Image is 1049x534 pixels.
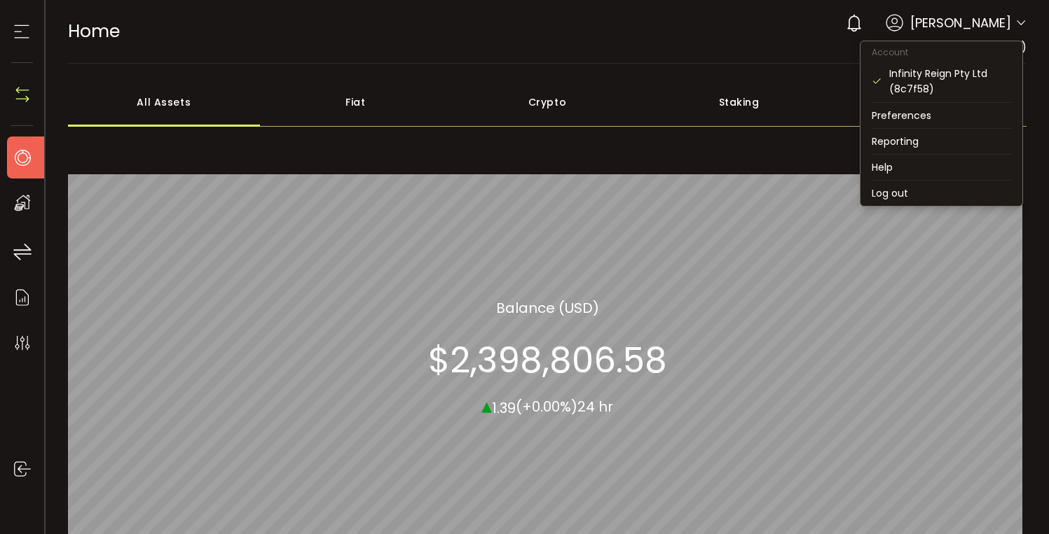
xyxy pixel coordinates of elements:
li: Log out [861,181,1022,206]
span: Account [861,46,919,58]
div: Crypto [451,78,643,127]
span: [PERSON_NAME] [910,13,1011,32]
span: Infinity Reign Pty Ltd (8c7f58) [864,39,1027,55]
div: Staking [643,78,835,127]
span: Home [68,19,120,43]
div: Infinity Reign Pty Ltd (8c7f58) [889,66,1011,97]
span: 1.39 [492,398,516,417]
div: Structured Products [835,78,1027,127]
iframe: Chat Widget [979,467,1049,534]
section: Balance (USD) [496,297,599,318]
div: Fiat [260,78,452,127]
span: ▴ [481,390,492,420]
li: Reporting [861,129,1022,154]
span: (+0.00%) [516,397,577,416]
img: N4P5cjLOiQAAAABJRU5ErkJggg== [12,84,33,105]
li: Help [861,155,1022,180]
span: 24 hr [577,397,613,416]
li: Preferences [861,103,1022,128]
section: $2,398,806.58 [428,339,667,381]
div: All Assets [68,78,260,127]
